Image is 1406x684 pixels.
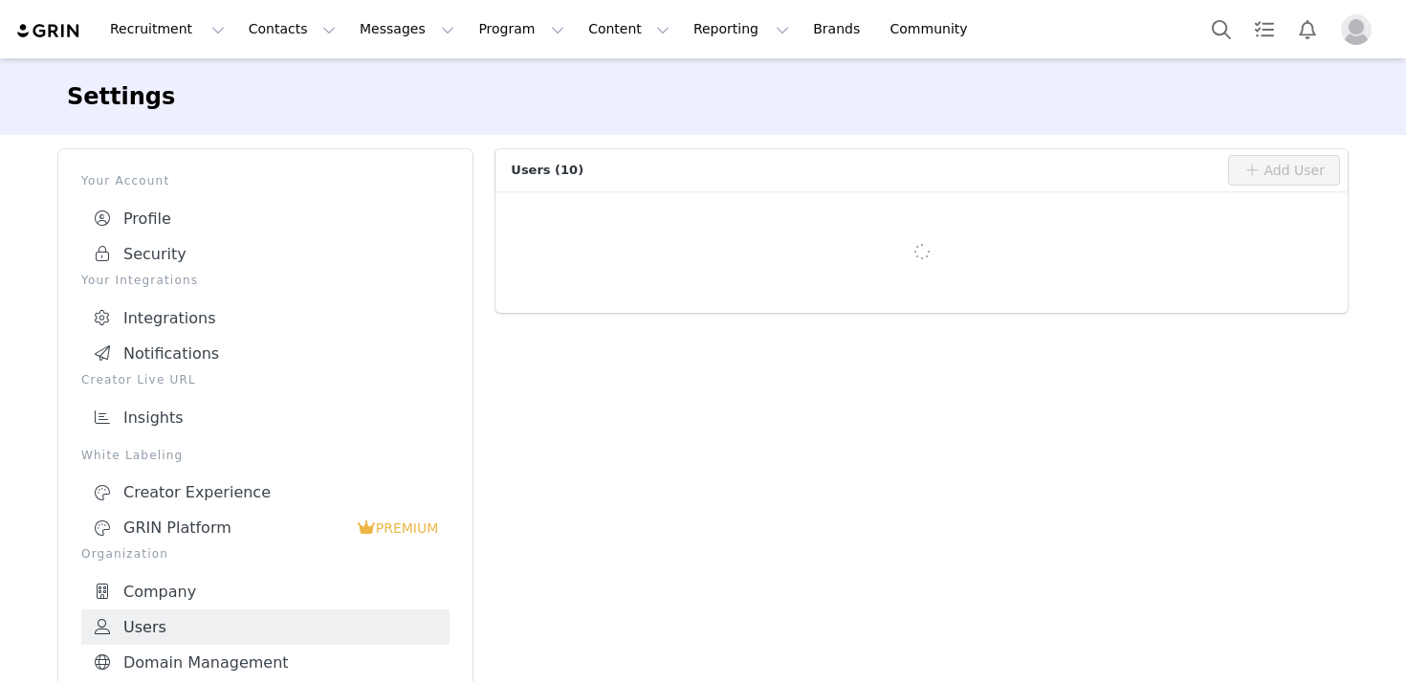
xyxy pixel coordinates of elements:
[237,8,347,51] button: Contacts
[81,545,450,563] p: Organization
[348,8,466,51] button: Messages
[81,371,450,388] p: Creator Live URL
[81,336,450,371] a: Notifications
[1200,8,1242,51] button: Search
[81,272,450,289] p: Your Integrations
[81,172,450,189] p: Your Account
[15,22,82,40] img: grin logo
[1243,8,1285,51] a: Tasks
[1341,14,1372,45] img: placeholder-profile.jpg
[1286,8,1329,51] button: Notifications
[682,8,801,51] button: Reporting
[81,236,450,272] a: Security
[376,520,439,536] span: PREMIUM
[577,8,681,51] button: Content
[81,447,450,464] p: White Labeling
[81,645,450,680] a: Domain Management
[81,201,450,236] a: Profile
[467,8,576,51] button: Program
[81,510,450,545] a: GRIN Platform PREMIUM
[81,609,450,645] a: Users
[1228,155,1340,186] button: Add User
[1329,14,1391,45] button: Profile
[81,574,450,609] a: Company
[81,300,450,336] a: Integrations
[99,8,236,51] button: Recruitment
[93,483,438,502] div: Creator Experience
[81,475,450,510] a: Creator Experience
[93,519,357,538] div: GRIN Platform
[81,400,450,435] a: Insights
[879,8,988,51] a: Community
[802,8,877,51] a: Brands
[495,149,1228,191] p: Users (10)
